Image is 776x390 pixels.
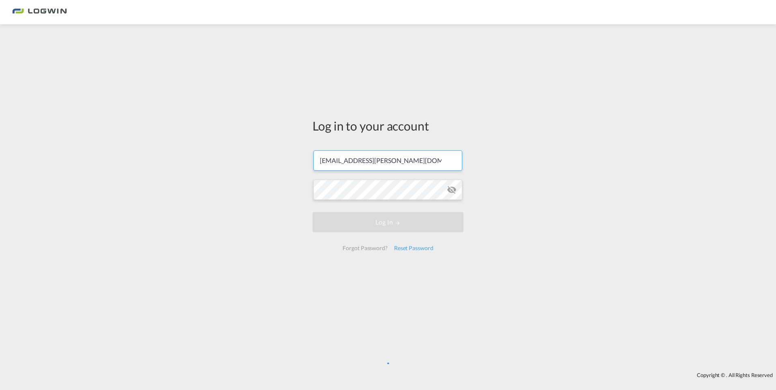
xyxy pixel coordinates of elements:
[12,3,67,21] img: bc73a0e0d8c111efacd525e4c8ad7d32.png
[313,150,462,171] input: Enter email/phone number
[447,185,457,195] md-icon: icon-eye-off
[339,241,390,255] div: Forgot Password?
[313,212,463,232] button: LOGIN
[391,241,437,255] div: Reset Password
[313,117,463,134] div: Log in to your account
